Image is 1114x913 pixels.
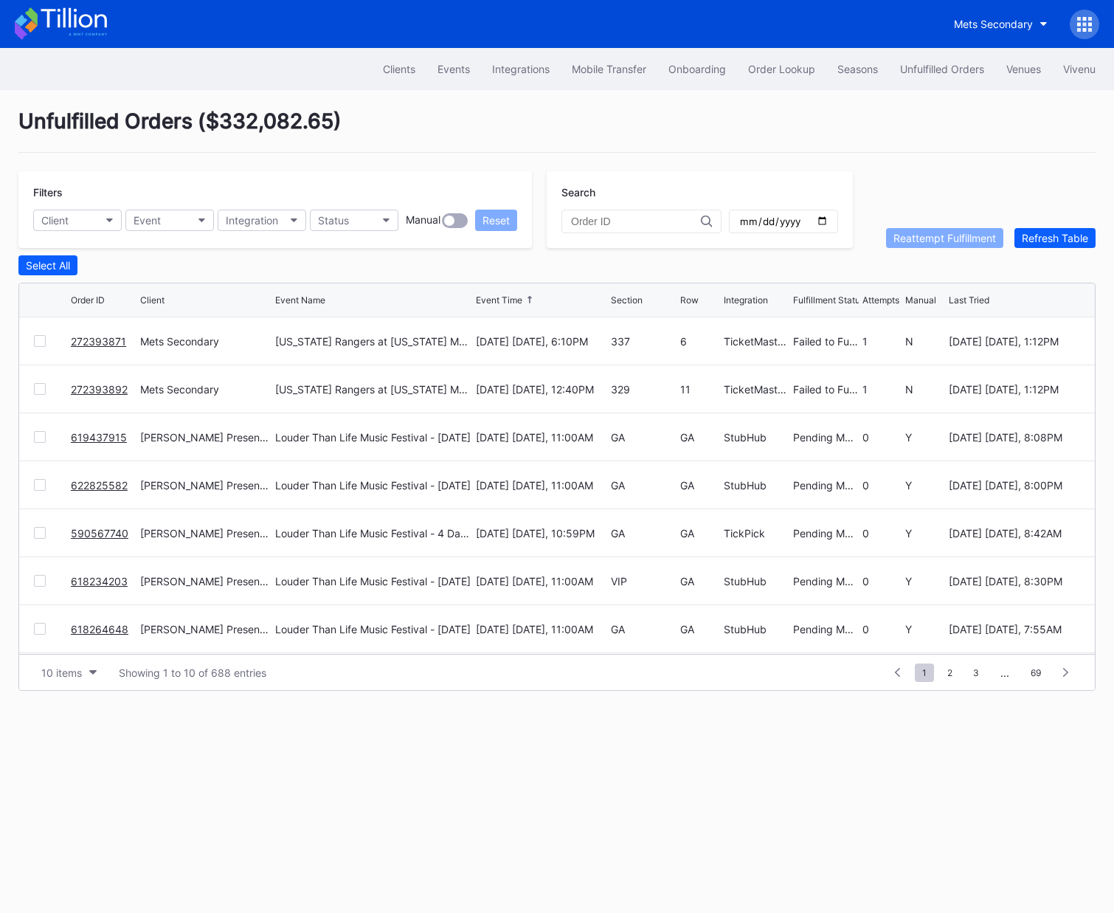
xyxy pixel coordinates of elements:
[611,623,677,635] div: GA
[680,479,719,492] div: GA
[561,55,657,83] a: Mobile Transfer
[481,55,561,83] button: Integrations
[905,431,944,444] div: Y
[793,383,859,396] div: Failed to Fulfill
[893,232,996,244] div: Reattempt Fulfillment
[680,623,719,635] div: GA
[862,335,902,348] div: 1
[1063,63,1096,75] div: Vivenu
[41,666,82,679] div: 10 items
[724,623,789,635] div: StubHub
[737,55,826,83] button: Order Lookup
[18,255,77,275] button: Select All
[724,335,789,348] div: TicketMasterResale
[611,575,677,588] div: VIP
[561,186,838,199] div: Search
[949,431,1080,444] div: [DATE] [DATE], 8:08PM
[724,575,789,588] div: StubHub
[886,228,1003,248] button: Reattempt Fulfillment
[862,431,902,444] div: 0
[954,18,1033,30] div: Mets Secondary
[140,623,271,635] div: [PERSON_NAME] Presents Secondary
[275,383,472,396] div: [US_STATE] Rangers at [US_STATE] Mets (Kids Color-In Lunchbox Giveaway)
[724,527,789,540] div: TickPick
[119,666,266,679] div: Showing 1 to 10 of 688 entries
[41,214,69,227] div: Client
[275,527,472,540] div: Louder Than Life Music Festival - 4 Day Pass (9/18 - 9/21)
[437,63,470,75] div: Events
[476,294,522,306] div: Event Time
[943,10,1059,38] button: Mets Secondary
[905,383,944,396] div: N
[134,214,161,227] div: Event
[724,383,789,396] div: TicketMasterResale
[33,186,517,199] div: Filters
[940,664,960,682] span: 2
[611,335,677,348] div: 337
[793,623,859,635] div: Pending Manual
[71,575,128,588] a: 618234203
[275,575,471,588] div: Louder Than Life Music Festival - [DATE]
[476,575,607,588] div: [DATE] [DATE], 11:00AM
[680,335,719,348] div: 6
[680,294,699,306] div: Row
[949,335,1080,348] div: [DATE] [DATE], 1:12PM
[476,527,607,540] div: [DATE] [DATE], 10:59PM
[226,214,278,227] div: Integration
[1014,228,1096,248] button: Refresh Table
[476,479,607,492] div: [DATE] [DATE], 11:00AM
[71,623,128,635] a: 618264648
[862,479,902,492] div: 0
[611,431,677,444] div: GA
[34,663,104,683] button: 10 items
[71,479,128,492] a: 622825582
[275,294,325,306] div: Event Name
[793,527,859,540] div: Pending Manual
[837,63,878,75] div: Seasons
[476,335,607,348] div: [DATE] [DATE], 6:10PM
[724,479,789,492] div: StubHub
[140,431,271,444] div: [PERSON_NAME] Presents Secondary
[482,214,510,227] div: Reset
[71,431,127,444] a: 619437915
[995,55,1052,83] button: Venues
[680,527,719,540] div: GA
[611,527,677,540] div: GA
[724,431,789,444] div: StubHub
[905,335,944,348] div: N
[657,55,737,83] button: Onboarding
[680,575,719,588] div: GA
[572,63,646,75] div: Mobile Transfer
[1023,664,1048,682] span: 69
[218,210,306,231] button: Integration
[793,479,859,492] div: Pending Manual
[125,210,214,231] button: Event
[18,108,1096,153] div: Unfulfilled Orders ( $332,082.65 )
[889,55,995,83] button: Unfulfilled Orders
[140,383,271,396] div: Mets Secondary
[680,431,719,444] div: GA
[966,664,986,682] span: 3
[793,335,859,348] div: Failed to Fulfill
[748,63,815,75] div: Order Lookup
[475,210,517,231] button: Reset
[989,666,1020,679] div: ...
[915,664,934,682] span: 1
[71,527,128,540] a: 590567740
[476,623,607,635] div: [DATE] [DATE], 11:00AM
[140,479,271,492] div: [PERSON_NAME] Presents Secondary
[862,383,902,396] div: 1
[905,623,944,635] div: Y
[862,527,902,540] div: 0
[905,294,936,306] div: Manual
[949,383,1080,396] div: [DATE] [DATE], 1:12PM
[862,575,902,588] div: 0
[905,575,944,588] div: Y
[275,431,471,444] div: Louder Than Life Music Festival - [DATE]
[793,431,859,444] div: Pending Manual
[724,294,768,306] div: Integration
